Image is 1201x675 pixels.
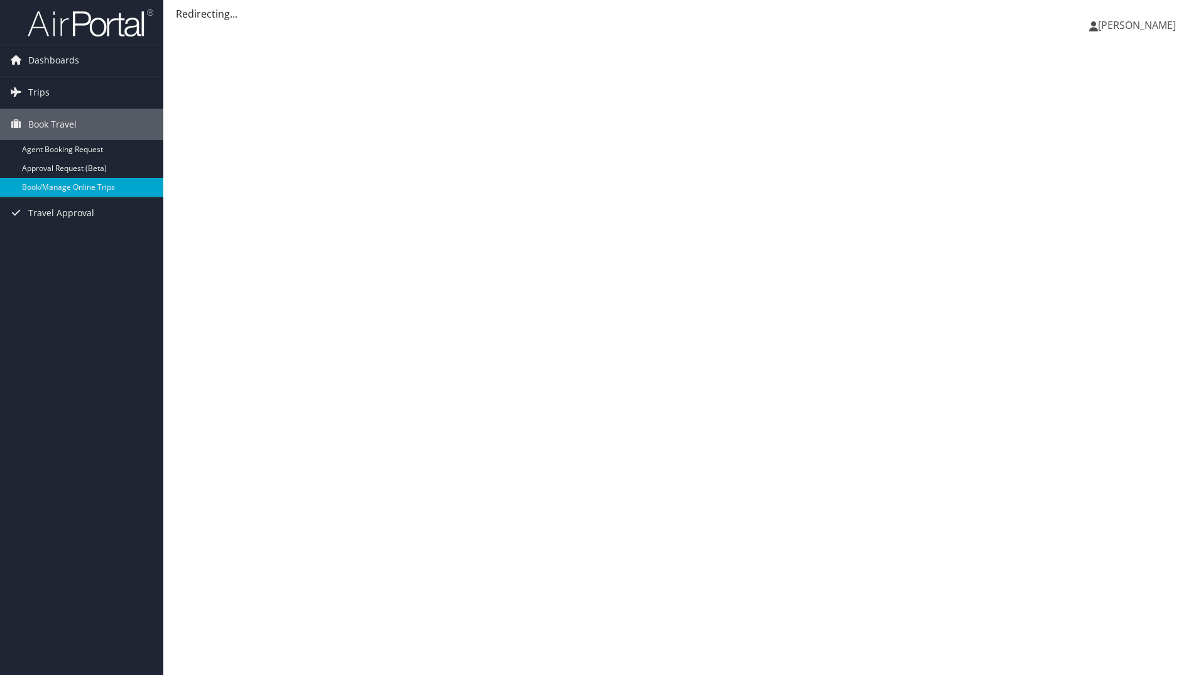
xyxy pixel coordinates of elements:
[28,109,77,140] span: Book Travel
[28,45,79,76] span: Dashboards
[176,6,1188,21] div: Redirecting...
[1098,18,1176,32] span: [PERSON_NAME]
[28,8,153,38] img: airportal-logo.png
[1089,6,1188,44] a: [PERSON_NAME]
[28,197,94,229] span: Travel Approval
[28,77,50,108] span: Trips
